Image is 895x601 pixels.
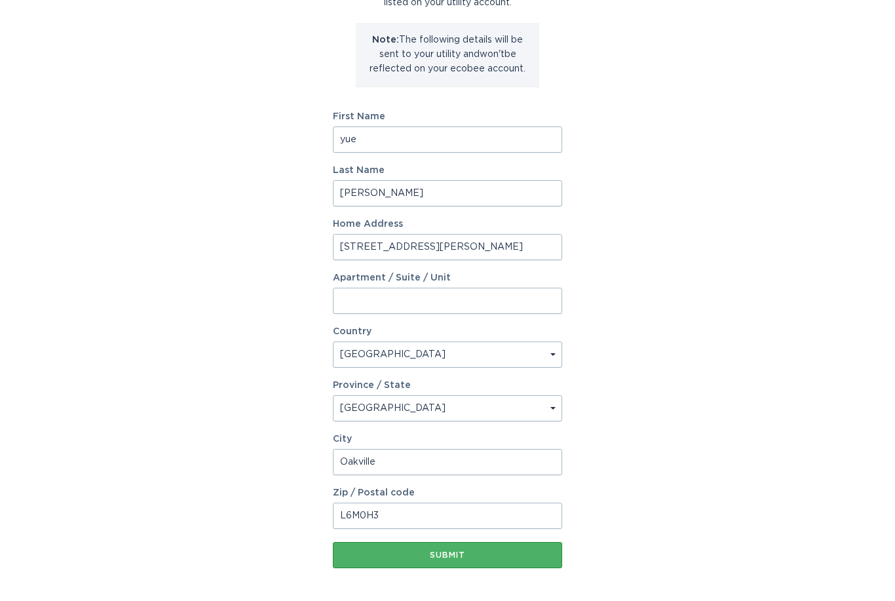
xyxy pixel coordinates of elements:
label: Home Address [333,220,562,229]
label: City [333,435,562,444]
p: The following details will be sent to your utility and won't be reflected on your ecobee account. [366,33,529,76]
label: Province / State [333,381,411,390]
strong: Note: [372,35,399,45]
button: Submit [333,542,562,568]
label: Last Name [333,166,562,175]
label: Apartment / Suite / Unit [333,273,562,282]
label: Country [333,327,371,336]
label: Zip / Postal code [333,488,562,497]
div: Submit [339,551,556,559]
label: First Name [333,112,562,121]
